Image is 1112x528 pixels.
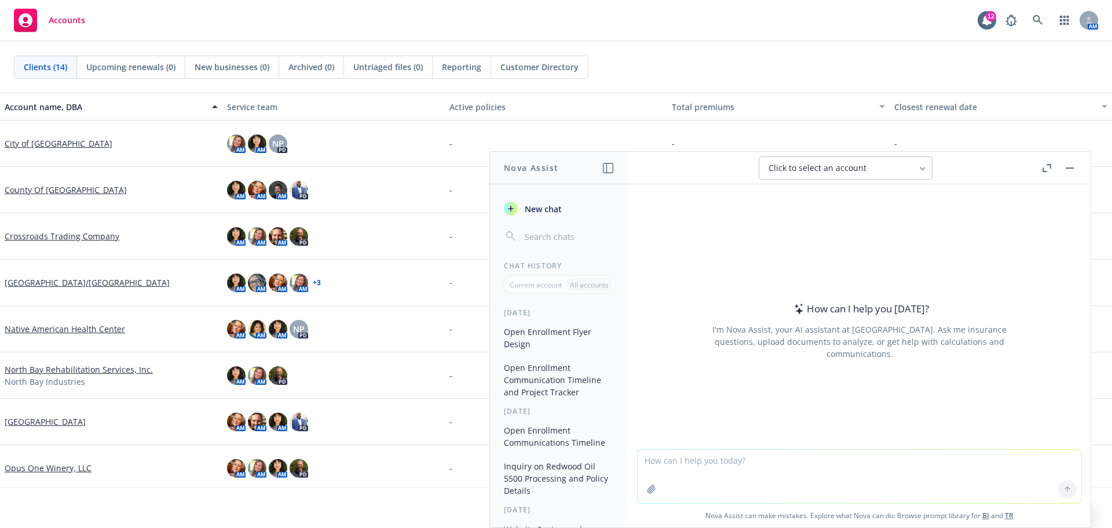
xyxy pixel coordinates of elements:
[290,227,308,246] img: photo
[499,421,619,452] button: Open Enrollment Communications Timeline
[227,320,246,338] img: photo
[667,93,890,121] button: Total premiums
[290,459,308,478] img: photo
[288,61,334,73] span: Archived (0)
[672,137,675,150] span: -
[449,323,452,335] span: -
[248,274,266,292] img: photo
[293,323,305,335] span: NP
[499,322,619,354] button: Open Enrollment Flyer Design
[791,301,929,316] div: How can I help you [DATE]?
[5,184,127,196] a: County Of [GEOGRAPHIC_DATA]
[1000,9,1023,32] a: Report a Bug
[633,504,1086,527] span: Nova Assist can make mistakes. Explore what Nova can do: Browse prompt library for and
[290,413,308,431] img: photo
[894,101,1095,113] div: Closest renewal date
[227,459,246,478] img: photo
[248,134,266,153] img: photo
[504,162,558,174] h1: Nova Assist
[227,181,246,199] img: photo
[449,276,452,289] span: -
[570,280,609,290] p: All accounts
[449,184,452,196] span: -
[227,274,246,292] img: photo
[227,101,440,113] div: Service team
[227,366,246,385] img: photo
[490,505,628,515] div: [DATE]
[290,274,308,292] img: photo
[5,276,170,289] a: [GEOGRAPHIC_DATA]/[GEOGRAPHIC_DATA]
[353,61,423,73] span: Untriaged files (0)
[510,280,562,290] p: Current account
[522,228,614,245] input: Search chats
[1053,9,1076,32] a: Switch app
[248,181,266,199] img: photo
[449,230,452,242] span: -
[227,413,246,431] img: photo
[269,274,287,292] img: photo
[5,323,125,335] a: Native American Health Center
[5,363,153,376] a: North Bay Rehabilitation Services, Inc.
[5,230,119,242] a: Crossroads Trading Company
[5,101,205,113] div: Account name, DBA
[227,227,246,246] img: photo
[490,308,628,318] div: [DATE]
[248,227,266,246] img: photo
[672,101,872,113] div: Total premiums
[445,93,667,121] button: Active policies
[986,11,996,21] div: 12
[5,462,92,474] a: Opus One Winery, LLC
[248,320,266,338] img: photo
[313,279,321,286] a: + 3
[5,376,85,388] span: North Bay Industries
[1005,511,1014,520] a: TR
[522,203,562,215] span: New chat
[490,406,628,416] div: [DATE]
[269,320,287,338] img: photo
[759,156,932,180] button: Click to select an account
[499,358,619,402] button: Open Enrollment Communication Timeline and Project Tracker
[5,137,112,150] a: City of [GEOGRAPHIC_DATA]
[248,413,266,431] img: photo
[272,137,284,150] span: NP
[442,61,481,73] span: Reporting
[269,366,287,385] img: photo
[449,462,452,474] span: -
[499,457,619,500] button: Inquiry on Redwood Oil 5500 Processing and Policy Details
[222,93,445,121] button: Service team
[9,4,90,37] a: Accounts
[769,162,866,174] span: Click to select an account
[449,369,452,381] span: -
[86,61,175,73] span: Upcoming renewals (0)
[449,137,452,150] span: -
[499,198,619,219] button: New chat
[248,366,266,385] img: photo
[5,416,86,428] a: [GEOGRAPHIC_DATA]
[269,227,287,246] img: photo
[24,61,67,73] span: Clients (14)
[1026,9,1049,32] a: Search
[449,101,663,113] div: Active policies
[269,459,287,478] img: photo
[195,61,269,73] span: New businesses (0)
[449,416,452,428] span: -
[290,181,308,199] img: photo
[269,181,287,199] img: photo
[227,134,246,153] img: photo
[269,413,287,431] img: photo
[697,323,1022,360] div: I'm Nova Assist, your AI assistant at [GEOGRAPHIC_DATA]. Ask me insurance questions, upload docum...
[49,16,85,25] span: Accounts
[500,61,579,73] span: Customer Directory
[890,93,1112,121] button: Closest renewal date
[982,511,989,520] a: BI
[490,261,628,271] div: Chat History
[248,459,266,478] img: photo
[894,137,897,150] span: -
